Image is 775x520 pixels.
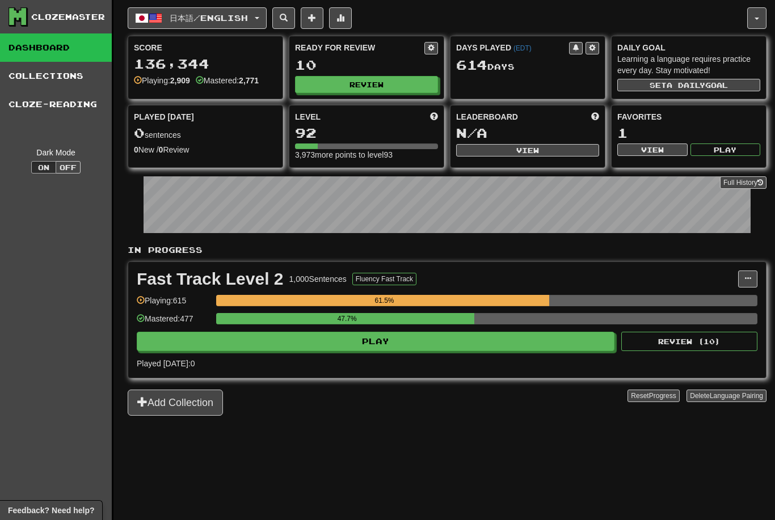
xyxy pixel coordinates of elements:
div: Favorites [617,111,760,122]
div: Daily Goal [617,42,760,53]
div: Playing: [134,75,190,86]
div: Fast Track Level 2 [137,270,284,288]
div: Ready for Review [295,42,424,53]
div: Mastered: [196,75,259,86]
button: Seta dailygoal [617,79,760,91]
span: N/A [456,125,487,141]
strong: 2,771 [239,76,259,85]
div: sentences [134,126,277,141]
button: Search sentences [272,7,295,29]
div: Clozemaster [31,11,105,23]
button: 日本語/English [128,7,267,29]
span: Score more points to level up [430,111,438,122]
div: 1 [617,126,760,140]
span: This week in points, UTC [591,111,599,122]
span: Open feedback widget [8,505,94,516]
button: ResetProgress [627,390,679,402]
button: Play [690,143,761,156]
a: (EDT) [513,44,532,52]
span: Played [DATE] [134,111,194,122]
span: a daily [667,81,705,89]
span: 614 [456,57,487,73]
p: In Progress [128,244,766,256]
button: Review (10) [621,332,757,351]
div: Day s [456,58,599,73]
span: Progress [649,392,676,400]
span: Played [DATE]: 0 [137,359,195,368]
span: Level [295,111,321,122]
strong: 2,909 [170,76,190,85]
div: Days Played [456,42,569,53]
div: 10 [295,58,438,72]
button: View [456,144,599,157]
div: 61.5% [220,295,549,306]
button: View [617,143,688,156]
strong: 0 [159,145,163,154]
span: Leaderboard [456,111,518,122]
a: Full History [720,176,766,189]
div: Score [134,42,277,53]
div: 92 [295,126,438,140]
button: More stats [329,7,352,29]
strong: 0 [134,145,138,154]
div: 1,000 Sentences [289,273,347,285]
button: Off [56,161,81,174]
button: Fluency Fast Track [352,273,416,285]
div: New / Review [134,144,277,155]
div: Dark Mode [9,147,103,158]
div: Playing: 615 [137,295,210,314]
button: Review [295,76,438,93]
div: Mastered: 477 [137,313,210,332]
button: Play [137,332,614,351]
div: 3,973 more points to level 93 [295,149,438,160]
button: On [31,161,56,174]
div: 47.7% [220,313,474,324]
span: 0 [134,125,145,141]
span: Language Pairing [710,392,763,400]
button: Add Collection [128,390,223,416]
span: 日本語 / English [170,13,248,23]
button: DeleteLanguage Pairing [686,390,766,402]
div: Learning a language requires practice every day. Stay motivated! [617,53,760,76]
div: 136,344 [134,57,277,71]
button: Add sentence to collection [301,7,323,29]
